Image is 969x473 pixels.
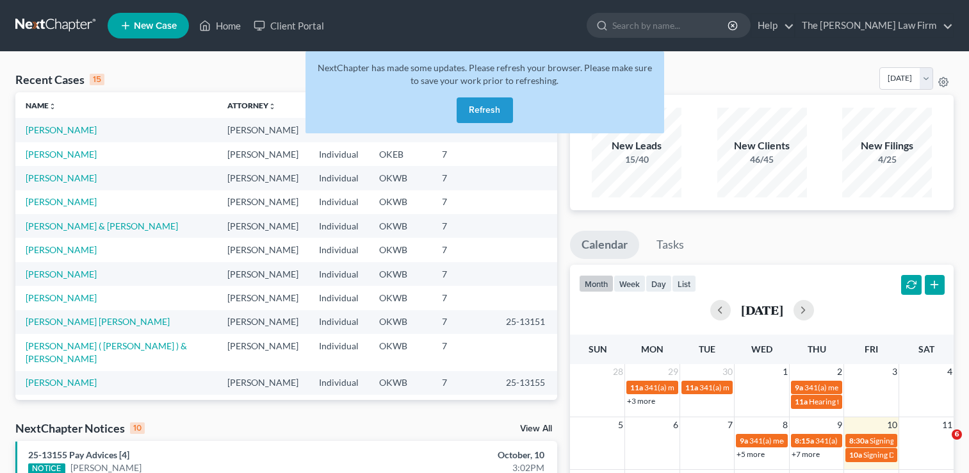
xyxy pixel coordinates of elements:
td: [PERSON_NAME] [217,262,309,286]
td: [PERSON_NAME] [217,238,309,261]
td: 7 [432,334,496,370]
span: 11 [941,417,954,433]
a: [PERSON_NAME] [26,269,97,279]
td: [PERSON_NAME] [217,214,309,238]
td: OKWB [369,238,432,261]
button: month [579,275,614,292]
div: 4/25 [842,153,932,166]
td: 7 [432,286,496,310]
td: [PERSON_NAME] [217,118,309,142]
td: [PERSON_NAME] [217,142,309,166]
a: Calendar [570,231,639,259]
span: 28 [612,364,624,379]
td: Individual [309,286,369,310]
span: 10 [886,417,899,433]
a: +7 more [792,449,820,459]
span: 341(a) meeting for [PERSON_NAME] [699,383,823,392]
td: OKWB [369,262,432,286]
span: 9 [836,417,843,433]
span: 11a [630,383,643,392]
a: [PERSON_NAME] [26,124,97,135]
div: 15/40 [592,153,681,166]
i: unfold_more [268,103,276,110]
td: OKWB [369,214,432,238]
div: New Filings [842,138,932,153]
span: 9a [740,436,748,445]
td: 7 [432,310,496,334]
div: 46/45 [717,153,807,166]
td: 7 [432,142,496,166]
a: [PERSON_NAME] [26,149,97,160]
td: Individual [309,190,369,214]
td: Individual [309,395,369,419]
span: New Case [134,21,177,31]
td: [PERSON_NAME] [217,310,309,334]
a: [PERSON_NAME] [PERSON_NAME] [26,316,170,327]
a: Tasks [645,231,696,259]
td: OKWB [369,334,432,370]
h2: [DATE] [741,303,783,317]
td: [PERSON_NAME] [217,371,309,395]
td: 7 [432,190,496,214]
span: Mon [641,344,664,354]
a: +5 more [737,449,765,459]
td: Individual [309,310,369,334]
a: [PERSON_NAME] [26,196,97,207]
span: Wed [751,344,772,354]
td: Individual [309,142,369,166]
span: Thu [808,344,826,354]
input: Search by name... [612,13,729,37]
i: unfold_more [49,103,56,110]
td: OKWB [369,371,432,395]
a: View All [520,424,552,433]
span: 29 [667,364,680,379]
a: [PERSON_NAME] [26,292,97,303]
td: 7 [432,262,496,286]
td: OKEB [369,142,432,166]
span: Hearing for [PERSON_NAME] [809,397,909,406]
span: 8:30a [849,436,868,445]
td: [PERSON_NAME] [217,166,309,190]
td: OKWB [369,166,432,190]
td: OKWB [369,286,432,310]
td: Individual [309,262,369,286]
span: NextChapter has made some updates. Please refresh your browser. Please make sure to save your wor... [318,62,652,86]
div: New Leads [592,138,681,153]
span: 3 [891,364,899,379]
td: Individual [309,334,369,370]
span: Tue [699,344,715,354]
div: 10 [130,422,145,434]
span: 341(a) meeting for [PERSON_NAME] & [PERSON_NAME] [749,436,941,445]
td: 7 [432,371,496,395]
span: 6 [952,429,962,440]
td: 7 [432,238,496,261]
td: Individual [309,214,369,238]
a: [PERSON_NAME] & [PERSON_NAME] [26,220,178,231]
span: 5 [617,417,624,433]
span: 10a [849,450,862,460]
td: OKWB [369,190,432,214]
td: 13 [432,395,496,419]
span: Sun [589,344,607,354]
button: Refresh [457,97,513,123]
span: 30 [721,364,734,379]
span: 8 [781,417,789,433]
td: 25-13155 [496,371,557,395]
span: 1 [781,364,789,379]
span: Fri [865,344,878,354]
td: [PERSON_NAME] [217,334,309,370]
td: 25-13151 [496,310,557,334]
td: 7 [432,214,496,238]
td: 7 [432,166,496,190]
a: [PERSON_NAME] [26,244,97,255]
a: Nameunfold_more [26,101,56,110]
a: [PERSON_NAME] ( [PERSON_NAME] ) & [PERSON_NAME] [26,340,187,364]
a: 25-13155 Pay Advices [4] [28,449,129,460]
td: Individual [309,371,369,395]
div: New Clients [717,138,807,153]
td: OKWB [369,310,432,334]
a: Help [751,14,794,37]
td: [PERSON_NAME] [217,395,309,419]
td: OKWB [369,395,432,419]
button: day [646,275,672,292]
